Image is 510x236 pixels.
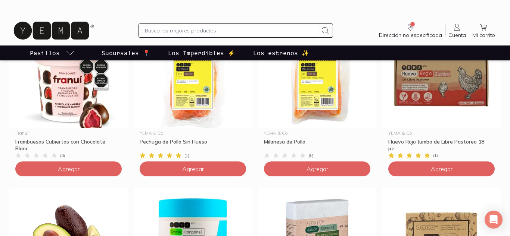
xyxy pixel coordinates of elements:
[379,32,442,38] span: Dirección no especificada
[102,48,150,57] p: Sucursales 📍
[472,32,495,38] span: Mi carrito
[433,153,438,158] span: ( 1 )
[182,165,204,173] span: Agregar
[445,23,469,38] a: Cuenta
[258,36,376,128] img: Milanesa de Pollo
[140,131,246,135] div: YEMA & Co
[134,36,252,128] img: Pechuga de Pollo Sin Hueso
[58,165,80,173] span: Agregar
[184,153,189,158] span: ( 1 )
[9,36,128,128] img: Frambuesas Cubiertas con Chocolate Blanco y Chocolate Amargo
[253,48,309,57] p: Los estrenos ✨
[15,161,122,176] button: Agregar
[485,211,503,229] div: Open Intercom Messenger
[431,165,453,173] span: Agregar
[264,161,370,176] button: Agregar
[28,45,76,60] a: pasillo-todos-link
[264,138,370,152] div: Milanesa de Pollo
[258,36,376,158] a: Milanesa de PolloYEMA & CoMilanesa de Pollo(0)
[167,45,237,60] a: Los Imperdibles ⚡️
[15,138,122,152] div: Frambuesas Cubiertas con Chocolate Blanc...
[100,45,152,60] a: Sucursales 📍
[448,32,466,38] span: Cuenta
[264,131,370,135] div: YEMA & Co
[134,36,252,158] a: Pechuga de Pollo Sin HuesoYEMA & CoPechuga de Pollo Sin Hueso(1)
[307,165,328,173] span: Agregar
[140,138,246,152] div: Pechuga de Pollo Sin Hueso
[145,26,318,35] input: Busca los mejores productos
[30,48,60,57] p: Pasillos
[140,161,246,176] button: Agregar
[60,153,65,158] span: ( 0 )
[469,23,498,38] a: Mi carrito
[9,36,128,158] a: Frambuesas Cubiertas con Chocolate Blanco y Chocolate AmargoFranuíFrambuesas Cubiertas con Chocol...
[388,138,495,152] div: Huevo Rojo Jumbo de Libre Pastoreo 18 pz...
[376,23,445,38] a: Dirección no especificada
[382,36,501,128] img: Huevo Rojo Jumbo de Libre Pastoreo 18 pzas
[388,161,495,176] button: Agregar
[252,45,311,60] a: Los estrenos ✨
[382,36,501,158] a: Huevo Rojo Jumbo de Libre Pastoreo 18 pzasYEMA & CoHuevo Rojo Jumbo de Libre Pastoreo 18 pz...(1)
[388,131,495,135] div: YEMA & Co
[168,48,235,57] p: Los Imperdibles ⚡️
[15,131,122,135] div: Franuí
[309,153,314,158] span: ( 0 )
